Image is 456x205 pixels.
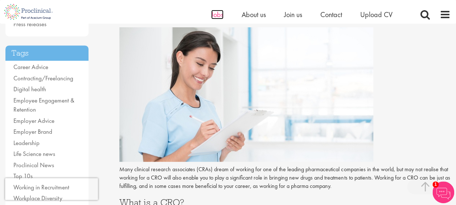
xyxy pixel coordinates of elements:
img: 6+reasons+to+work+for+a+CRO.jpg [119,27,373,162]
a: Employer Brand [13,128,52,136]
a: Digital health [13,85,46,93]
a: Join us [284,10,302,19]
p: Many clinical research associates (CRAs) dream of working for one of the leading pharmaceutical c... [119,165,451,190]
a: Employee Engagement & Retention [13,96,74,114]
a: Top 10s [13,172,33,180]
a: Proclinical News [13,161,54,169]
a: Jobs [211,10,223,19]
span: 1 [432,181,439,188]
a: Employer Advice [13,117,54,125]
iframe: reCAPTCHA [5,178,98,200]
a: About us [242,10,266,19]
a: Leadership [13,139,40,147]
img: Chatbot [432,181,454,203]
a: Press releases [13,20,46,28]
a: Contracting/Freelancing [13,74,73,82]
h3: Tags [5,45,89,61]
a: Career Advice [13,63,48,71]
a: Upload CV [360,10,393,19]
a: Life Science news [13,150,55,158]
a: Contact [320,10,342,19]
